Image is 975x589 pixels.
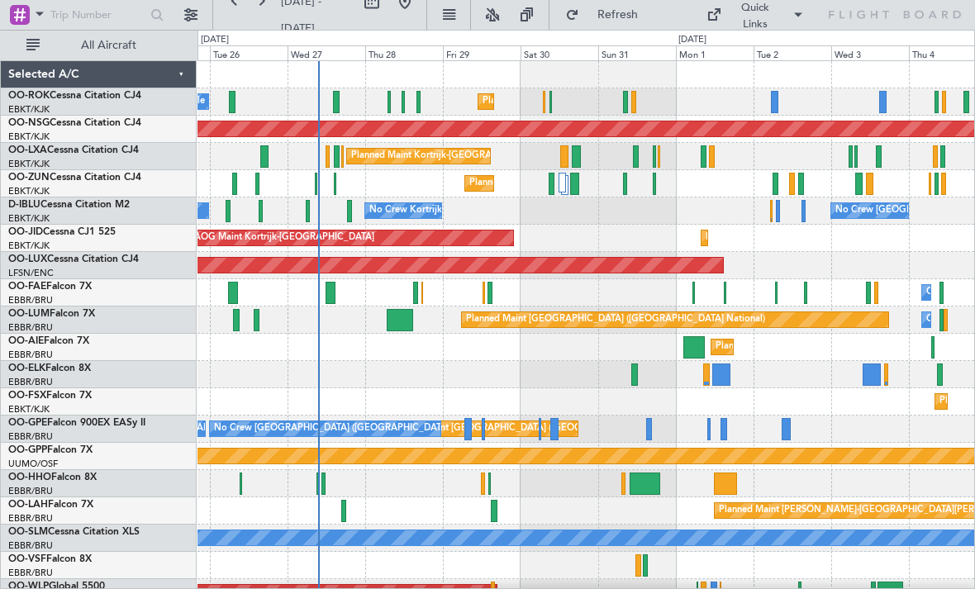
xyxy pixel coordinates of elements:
[8,282,46,292] span: OO-FAE
[18,32,179,59] button: All Aircraft
[210,45,288,60] div: Tue 26
[8,321,53,334] a: EBBR/BRU
[8,403,50,416] a: EBKT/KJK
[388,416,687,441] div: Planned Maint [GEOGRAPHIC_DATA] ([GEOGRAPHIC_DATA] National)
[8,554,92,564] a: OO-VSFFalcon 8X
[706,226,898,250] div: Planned Maint Kortrijk-[GEOGRAPHIC_DATA]
[8,500,48,510] span: OO-LAH
[483,89,675,114] div: Planned Maint Kortrijk-[GEOGRAPHIC_DATA]
[8,527,48,537] span: OO-SLM
[8,254,47,264] span: OO-LUX
[214,416,491,441] div: No Crew [GEOGRAPHIC_DATA] ([GEOGRAPHIC_DATA] National)
[8,363,91,373] a: OO-ELKFalcon 8X
[8,567,53,579] a: EBBR/BRU
[8,336,89,346] a: OO-AIEFalcon 7X
[8,418,145,428] a: OO-GPEFalcon 900EX EASy II
[8,185,50,197] a: EBKT/KJK
[8,309,50,319] span: OO-LUM
[8,512,53,525] a: EBBR/BRU
[8,200,130,210] a: D-IBLUCessna Citation M2
[50,2,145,27] input: Trip Number
[8,254,139,264] a: OO-LUXCessna Citation CJ4
[754,45,831,60] div: Tue 2
[43,40,174,51] span: All Aircraft
[558,2,657,28] button: Refresh
[466,307,765,332] div: Planned Maint [GEOGRAPHIC_DATA] ([GEOGRAPHIC_DATA] National)
[8,240,50,252] a: EBKT/KJK
[8,309,95,319] a: OO-LUMFalcon 7X
[201,33,229,47] div: [DATE]
[8,391,92,401] a: OO-FSXFalcon 7X
[8,103,50,116] a: EBKT/KJK
[8,376,53,388] a: EBBR/BRU
[8,227,43,237] span: OO-JID
[8,336,44,346] span: OO-AIE
[521,45,598,60] div: Sat 30
[8,363,45,373] span: OO-ELK
[8,118,50,128] span: OO-NSG
[8,418,47,428] span: OO-GPE
[8,349,53,361] a: EBBR/BRU
[8,500,93,510] a: OO-LAHFalcon 7X
[8,445,47,455] span: OO-GPP
[8,173,141,183] a: OO-ZUNCessna Citation CJ4
[8,212,50,225] a: EBKT/KJK
[678,33,706,47] div: [DATE]
[369,198,540,223] div: No Crew Kortrijk-[GEOGRAPHIC_DATA]
[8,282,92,292] a: OO-FAEFalcon 7X
[288,45,365,60] div: Wed 27
[8,554,46,564] span: OO-VSF
[8,473,97,482] a: OO-HHOFalcon 8X
[8,445,93,455] a: OO-GPPFalcon 7X
[8,91,141,101] a: OO-ROKCessna Citation CJ4
[8,91,50,101] span: OO-ROK
[8,267,54,279] a: LFSN/ENC
[676,45,754,60] div: Mon 1
[8,485,53,497] a: EBBR/BRU
[8,430,53,443] a: EBBR/BRU
[8,458,58,470] a: UUMO/OSF
[443,45,521,60] div: Fri 29
[831,45,909,60] div: Wed 3
[351,144,544,169] div: Planned Maint Kortrijk-[GEOGRAPHIC_DATA]
[8,527,140,537] a: OO-SLMCessna Citation XLS
[8,539,53,552] a: EBBR/BRU
[583,9,652,21] span: Refresh
[365,45,443,60] div: Thu 28
[469,171,662,196] div: Planned Maint Kortrijk-[GEOGRAPHIC_DATA]
[8,145,47,155] span: OO-LXA
[8,391,46,401] span: OO-FSX
[8,173,50,183] span: OO-ZUN
[8,118,141,128] a: OO-NSGCessna Citation CJ4
[598,45,676,60] div: Sun 31
[194,226,374,250] div: AOG Maint Kortrijk-[GEOGRAPHIC_DATA]
[8,200,40,210] span: D-IBLU
[8,158,50,170] a: EBKT/KJK
[698,2,812,28] button: Quick Links
[8,473,51,482] span: OO-HHO
[8,294,53,306] a: EBBR/BRU
[8,131,50,143] a: EBKT/KJK
[8,145,139,155] a: OO-LXACessna Citation CJ4
[8,227,116,237] a: OO-JIDCessna CJ1 525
